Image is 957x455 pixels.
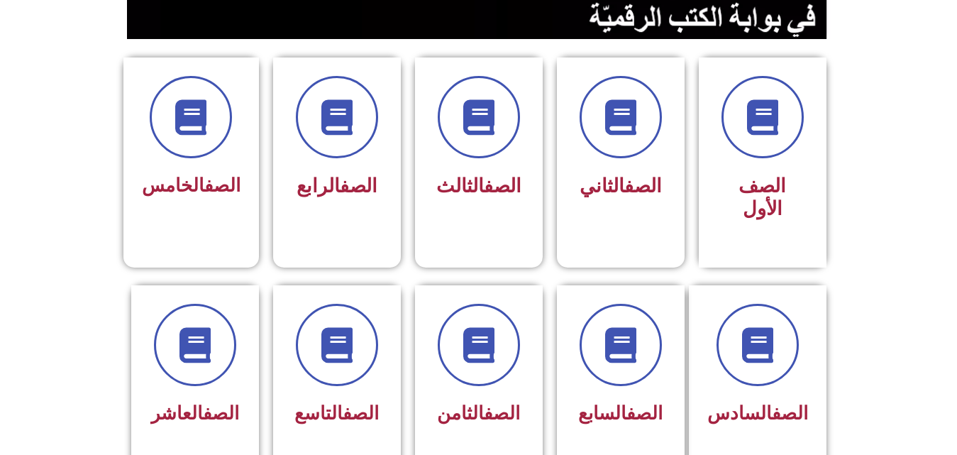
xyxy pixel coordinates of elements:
a: الصف [340,175,377,197]
span: السادس [707,402,808,424]
span: الثاني [580,175,662,197]
span: الخامس [142,175,240,196]
span: العاشر [151,402,239,424]
a: الصف [772,402,808,424]
a: الصف [626,402,663,424]
a: الصف [484,175,521,197]
span: التاسع [294,402,379,424]
a: الصف [203,402,239,424]
a: الصف [484,402,520,424]
a: الصف [204,175,240,196]
span: الرابع [297,175,377,197]
a: الصف [343,402,379,424]
span: الصف الأول [739,175,786,220]
span: الثالث [436,175,521,197]
span: الثامن [437,402,520,424]
span: السابع [578,402,663,424]
a: الصف [624,175,662,197]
